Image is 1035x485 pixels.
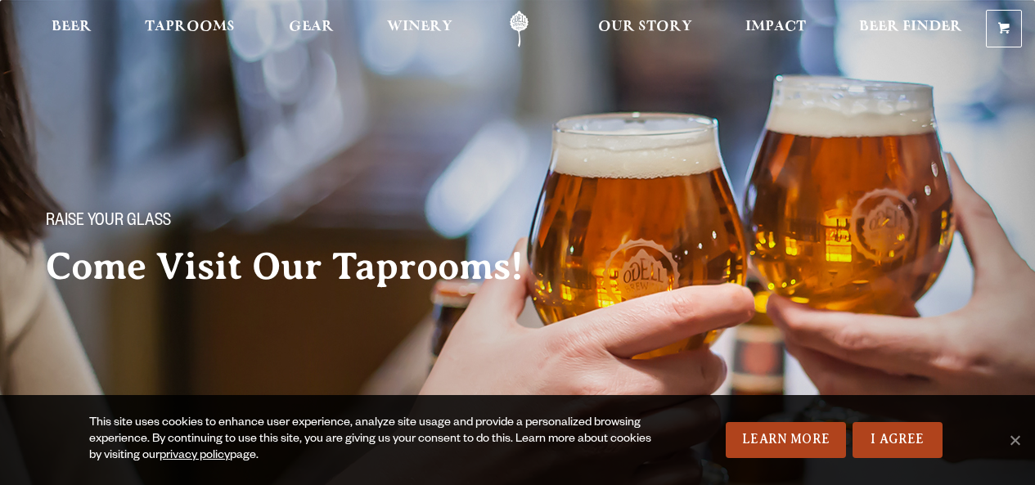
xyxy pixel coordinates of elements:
span: Beer [52,20,92,34]
span: No [1006,432,1023,448]
span: Raise your glass [46,212,171,233]
a: Odell Home [488,11,550,47]
a: Winery [376,11,463,47]
a: Gear [278,11,344,47]
a: privacy policy [160,450,230,463]
a: I Agree [853,422,943,458]
a: Beer [41,11,102,47]
h2: Come Visit Our Taprooms! [46,246,556,287]
a: Our Story [587,11,703,47]
a: Impact [735,11,817,47]
div: This site uses cookies to enhance user experience, analyze site usage and provide a personalized ... [89,415,661,465]
span: Winery [387,20,452,34]
span: Our Story [598,20,692,34]
span: Gear [289,20,334,34]
span: Impact [745,20,806,34]
a: Beer Finder [848,11,973,47]
a: Learn More [726,422,846,458]
a: Taprooms [134,11,245,47]
span: Beer Finder [859,20,962,34]
span: Taprooms [145,20,235,34]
